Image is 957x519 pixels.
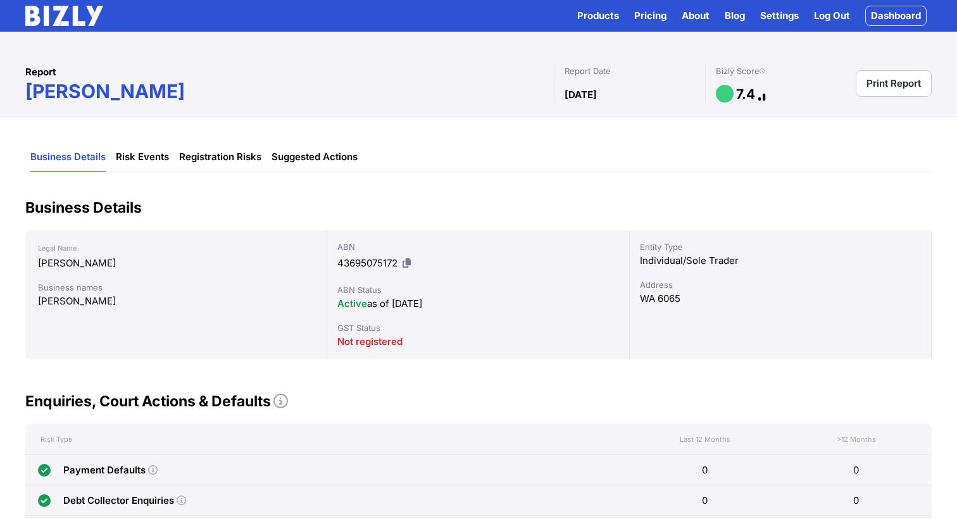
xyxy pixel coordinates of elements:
div: Individual/Sole Trader [640,253,921,268]
div: Report Date [565,65,695,77]
a: Suggested Actions [272,143,358,172]
h1: [PERSON_NAME] [25,80,554,103]
h1: 7.4 [736,85,755,103]
h2: Enquiries, Court Actions & Defaults [25,391,932,411]
div: Business names [38,281,314,294]
a: Pricing [634,8,666,23]
div: 0 [780,455,932,485]
div: 0 [630,485,781,515]
div: Address [640,278,921,291]
div: Legal Name [38,241,314,256]
a: Risk Events [116,143,169,172]
div: Bizly Score [716,65,775,77]
div: Entity Type [640,241,921,253]
div: Payment Defaults [63,463,146,478]
div: Report [25,65,554,80]
div: [PERSON_NAME] [38,294,314,309]
a: Business Details [30,143,106,172]
a: Blog [725,8,745,23]
div: WA 6065 [640,291,921,306]
a: Registration Risks [179,143,261,172]
a: About [682,8,710,23]
span: Not registered [337,335,403,347]
div: 0 [780,485,932,515]
span: 43695075172 [337,257,397,269]
div: ABN Status [337,284,618,296]
div: [PERSON_NAME] [38,256,314,271]
div: Risk Type [25,435,630,444]
div: [DATE] [565,87,695,103]
div: as of [DATE] [337,296,618,311]
div: 0 [630,455,781,485]
a: Settings [760,8,799,23]
span: Last 12 Months [680,435,730,444]
span: Active [337,297,367,310]
h2: Business Details [25,197,932,218]
div: GST Status [337,322,618,334]
button: Products [577,8,619,23]
div: Debt Collector Enquiries [63,493,174,508]
a: Log Out [814,8,850,23]
span: >12 Months [834,435,879,444]
a: Dashboard [865,6,927,26]
div: ABN [337,241,618,253]
a: Print Report [856,70,932,97]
